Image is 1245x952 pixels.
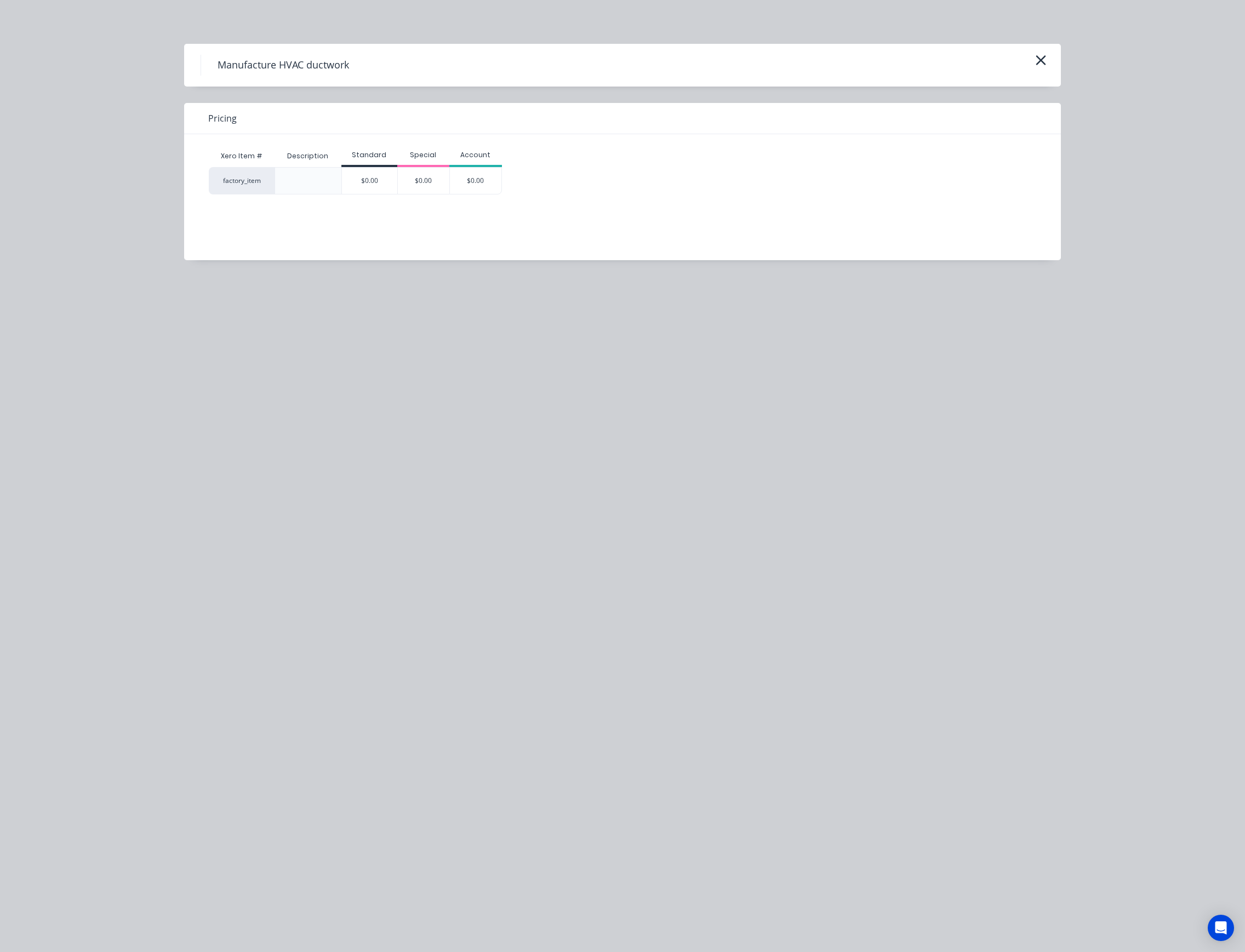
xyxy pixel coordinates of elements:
div: Account [449,150,502,160]
div: $0.00 [342,168,397,194]
div: $0.00 [398,168,450,194]
div: Open Intercom Messenger [1208,915,1234,941]
div: Description [278,142,337,170]
span: Pricing [208,112,237,125]
div: factory_item [209,167,275,194]
div: $0.00 [450,168,501,194]
div: Standard [341,150,397,160]
div: Special [397,150,450,160]
h4: Manufacture HVAC ductwork [201,55,365,76]
div: Xero Item # [209,145,275,167]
